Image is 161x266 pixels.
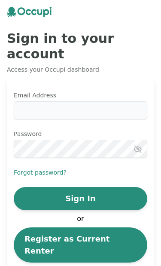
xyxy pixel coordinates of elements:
[14,168,67,177] button: Forgot password?
[73,214,88,224] span: or
[14,227,147,263] a: Register as Current Renter
[14,130,147,138] label: Password
[7,65,154,74] p: Access your Occupi dashboard
[7,31,154,62] h2: Sign in to your account
[14,187,147,210] button: Sign In
[14,91,147,100] label: Email Address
